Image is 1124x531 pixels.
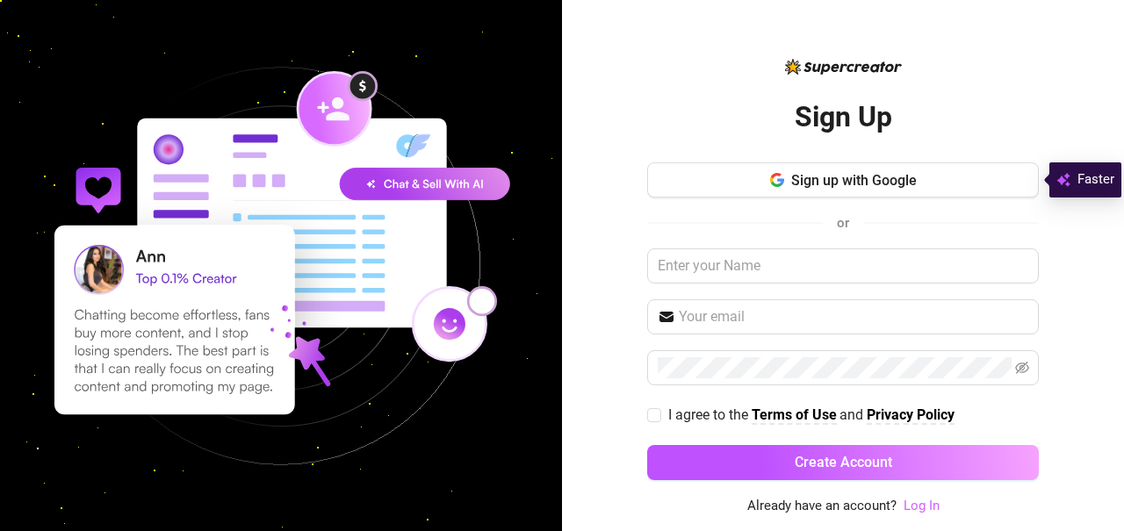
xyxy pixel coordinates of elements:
[647,445,1039,480] button: Create Account
[679,306,1028,327] input: Your email
[795,454,892,470] span: Create Account
[837,215,849,231] span: or
[752,406,837,423] strong: Terms of Use
[867,406,955,423] strong: Privacy Policy
[791,172,917,189] span: Sign up with Google
[1015,361,1029,375] span: eye-invisible
[904,496,940,517] a: Log In
[867,406,955,425] a: Privacy Policy
[668,406,752,423] span: I agree to the
[647,248,1039,283] input: Enter your Name
[747,496,897,517] span: Already have an account?
[795,99,892,135] h2: Sign Up
[839,406,867,423] span: and
[785,59,902,75] img: logo-BBDzfeDw.svg
[752,406,837,425] a: Terms of Use
[647,162,1039,197] button: Sign up with Google
[1077,169,1114,190] span: Faster
[904,498,940,513] a: Log In
[1056,169,1070,190] img: svg%3e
